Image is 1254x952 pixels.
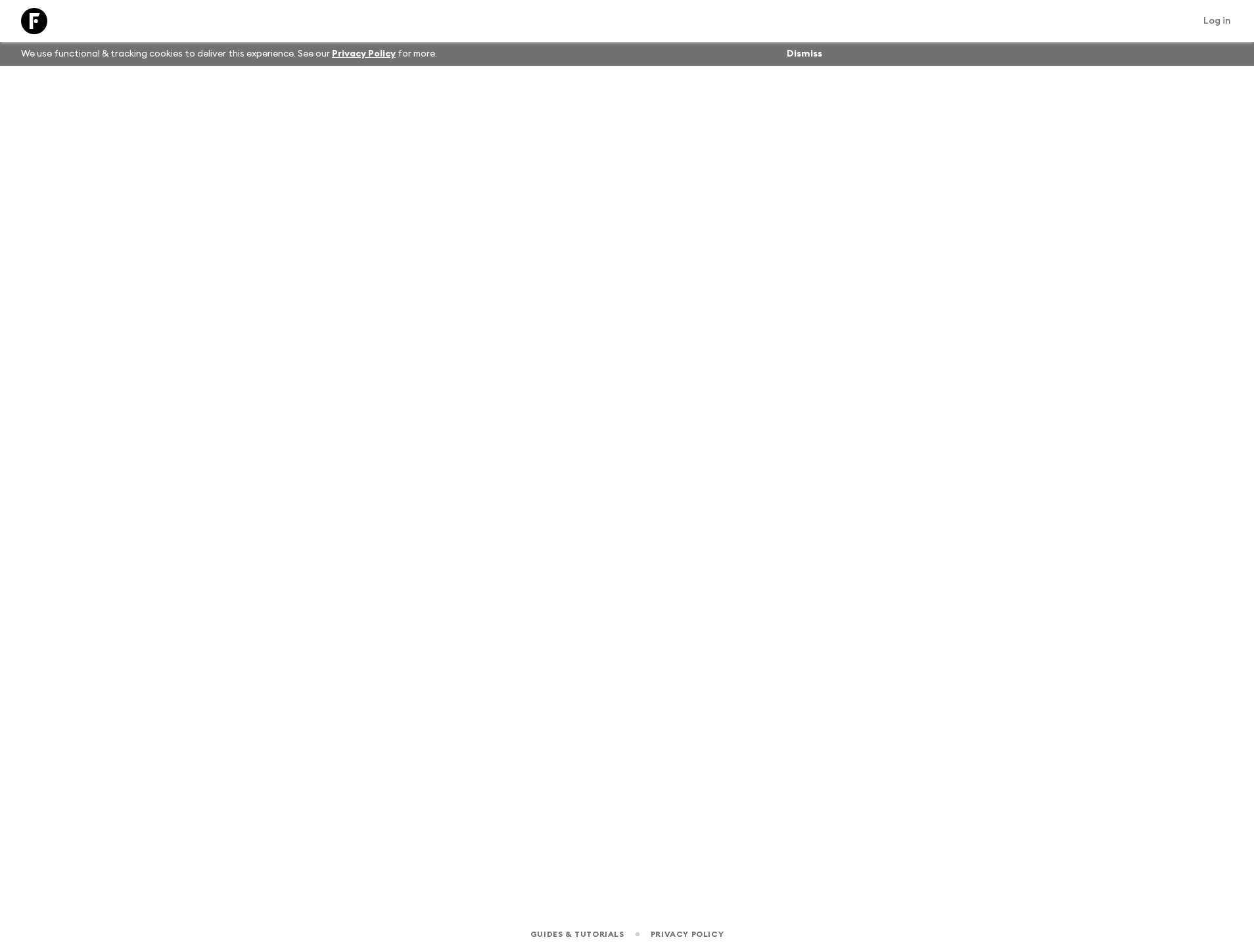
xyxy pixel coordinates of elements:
[530,927,624,941] a: Guides & Tutorials
[332,49,396,59] a: Privacy Policy
[783,45,825,63] button: Dismiss
[1196,12,1238,30] a: Log in
[16,42,442,66] p: We use functional & tracking cookies to deliver this experience. See our for more.
[651,927,724,941] a: Privacy Policy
